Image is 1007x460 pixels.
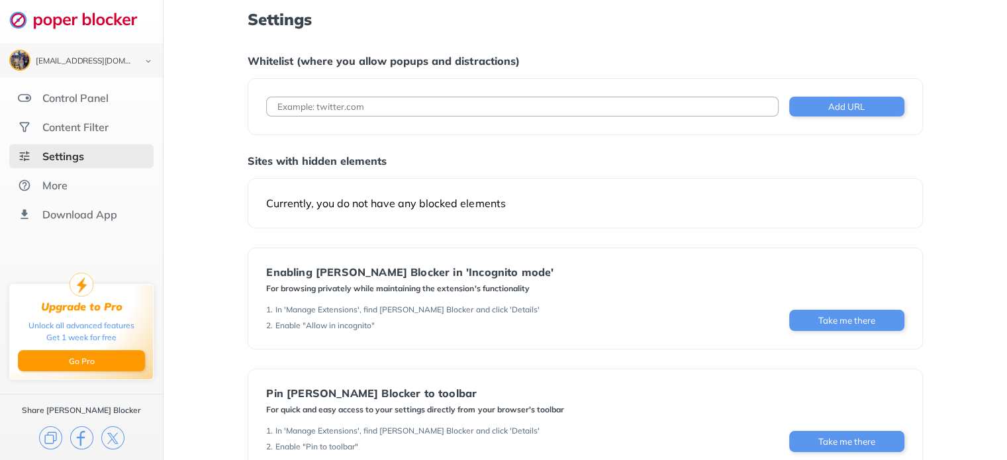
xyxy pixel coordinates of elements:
div: Upgrade to Pro [41,300,122,313]
div: In 'Manage Extensions', find [PERSON_NAME] Blocker and click 'Details' [275,426,539,436]
div: 1 . [266,426,273,436]
div: Sites with hidden elements [248,154,922,167]
div: Currently, you do not have any blocked elements [266,197,904,210]
h1: Settings [248,11,922,28]
img: settings-selected.svg [18,150,31,163]
div: 1 . [266,304,273,315]
div: Pin [PERSON_NAME] Blocker to toolbar [266,387,563,399]
div: Content Filter [42,120,109,134]
input: Example: twitter.com [266,97,778,116]
img: upgrade-to-pro.svg [70,273,93,297]
div: Share [PERSON_NAME] Blocker [22,405,141,416]
div: Enabling [PERSON_NAME] Blocker in 'Incognito mode' [266,266,553,278]
button: Take me there [789,310,904,331]
div: For quick and easy access to your settings directly from your browser's toolbar [266,404,563,415]
div: dicess35@gmail.com [36,57,134,66]
div: Download App [42,208,117,221]
div: Unlock all advanced features [28,320,134,332]
img: download-app.svg [18,208,31,221]
div: Settings [42,150,84,163]
div: For browsing privately while maintaining the extension's functionality [266,283,553,294]
img: features.svg [18,91,31,105]
img: copy.svg [39,426,62,449]
img: x.svg [101,426,124,449]
div: 2 . [266,320,273,331]
img: chevron-bottom-black.svg [140,54,156,68]
div: Get 1 week for free [46,332,117,344]
img: about.svg [18,179,31,192]
img: logo-webpage.svg [9,11,152,29]
img: social.svg [18,120,31,134]
div: 2 . [266,441,273,452]
button: Add URL [789,97,904,116]
div: Enable "Allow in incognito" [275,320,375,331]
div: Control Panel [42,91,109,105]
img: facebook.svg [70,426,93,449]
div: More [42,179,68,192]
img: ACg8ocJ6DodiQvuxR-e_5mAeNmpBq7efRxK_V2ypK-83JA5R-TGQORE=s96-c [11,51,29,69]
div: Whitelist (where you allow popups and distractions) [248,54,922,68]
div: Enable "Pin to toolbar" [275,441,358,452]
button: Take me there [789,431,904,452]
div: In 'Manage Extensions', find [PERSON_NAME] Blocker and click 'Details' [275,304,539,315]
button: Go Pro [18,350,145,371]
